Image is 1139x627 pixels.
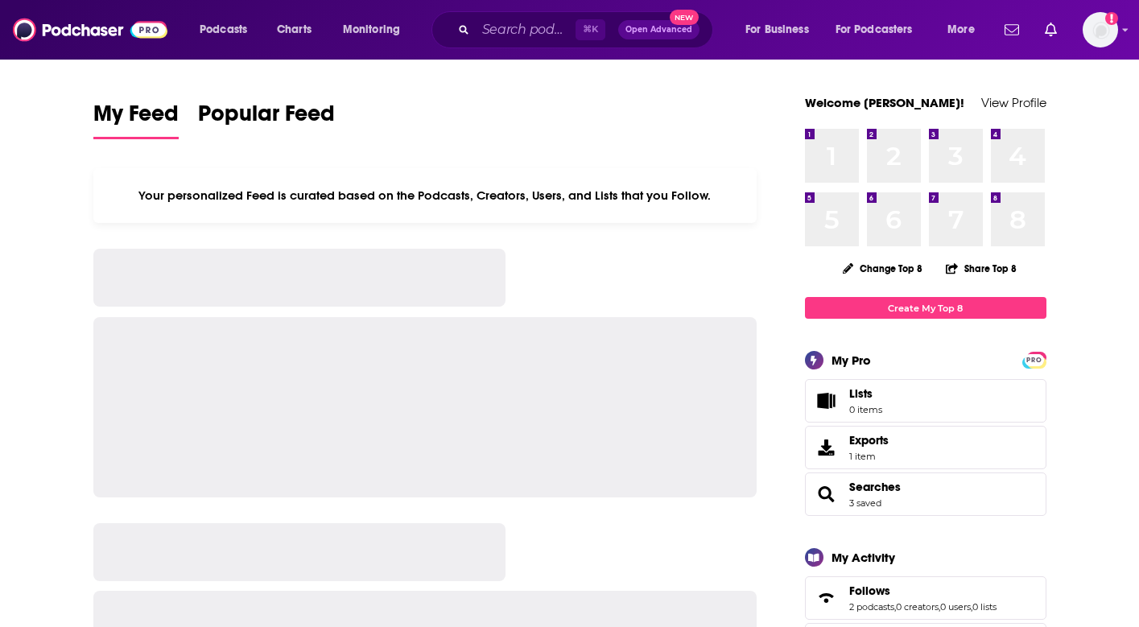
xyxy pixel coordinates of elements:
[849,584,997,598] a: Follows
[745,19,809,41] span: For Business
[670,10,699,25] span: New
[447,11,728,48] div: Search podcasts, credits, & more...
[200,19,247,41] span: Podcasts
[805,297,1046,319] a: Create My Top 8
[1025,354,1044,366] span: PRO
[849,386,873,401] span: Lists
[198,100,335,137] span: Popular Feed
[1083,12,1118,47] img: User Profile
[198,100,335,139] a: Popular Feed
[476,17,576,43] input: Search podcasts, credits, & more...
[811,436,843,459] span: Exports
[1105,12,1118,25] svg: Email not verified
[849,601,894,613] a: 2 podcasts
[832,353,871,368] div: My Pro
[93,100,179,137] span: My Feed
[576,19,605,40] span: ⌘ K
[849,433,889,448] span: Exports
[972,601,997,613] a: 0 lists
[849,404,882,415] span: 0 items
[805,95,964,110] a: Welcome [PERSON_NAME]!
[811,483,843,505] a: Searches
[947,19,975,41] span: More
[618,20,699,39] button: Open AdvancedNew
[936,17,995,43] button: open menu
[849,584,890,598] span: Follows
[343,19,400,41] span: Monitoring
[811,587,843,609] a: Follows
[832,550,895,565] div: My Activity
[277,19,312,41] span: Charts
[981,95,1046,110] a: View Profile
[93,168,757,223] div: Your personalized Feed is curated based on the Podcasts, Creators, Users, and Lists that you Follow.
[1083,12,1118,47] button: Show profile menu
[836,19,913,41] span: For Podcasters
[894,601,896,613] span: ,
[849,480,901,494] a: Searches
[811,390,843,412] span: Lists
[940,601,971,613] a: 0 users
[805,576,1046,620] span: Follows
[1038,16,1063,43] a: Show notifications dropdown
[188,17,268,43] button: open menu
[1083,12,1118,47] span: Logged in as jbarbour
[625,26,692,34] span: Open Advanced
[93,100,179,139] a: My Feed
[805,379,1046,423] a: Lists
[805,472,1046,516] span: Searches
[971,601,972,613] span: ,
[998,16,1026,43] a: Show notifications dropdown
[734,17,829,43] button: open menu
[805,426,1046,469] a: Exports
[939,601,940,613] span: ,
[266,17,321,43] a: Charts
[833,258,933,278] button: Change Top 8
[849,386,882,401] span: Lists
[896,601,939,613] a: 0 creators
[825,17,936,43] button: open menu
[332,17,421,43] button: open menu
[13,14,167,45] img: Podchaser - Follow, Share and Rate Podcasts
[1025,353,1044,365] a: PRO
[849,497,881,509] a: 3 saved
[945,253,1017,284] button: Share Top 8
[849,451,889,462] span: 1 item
